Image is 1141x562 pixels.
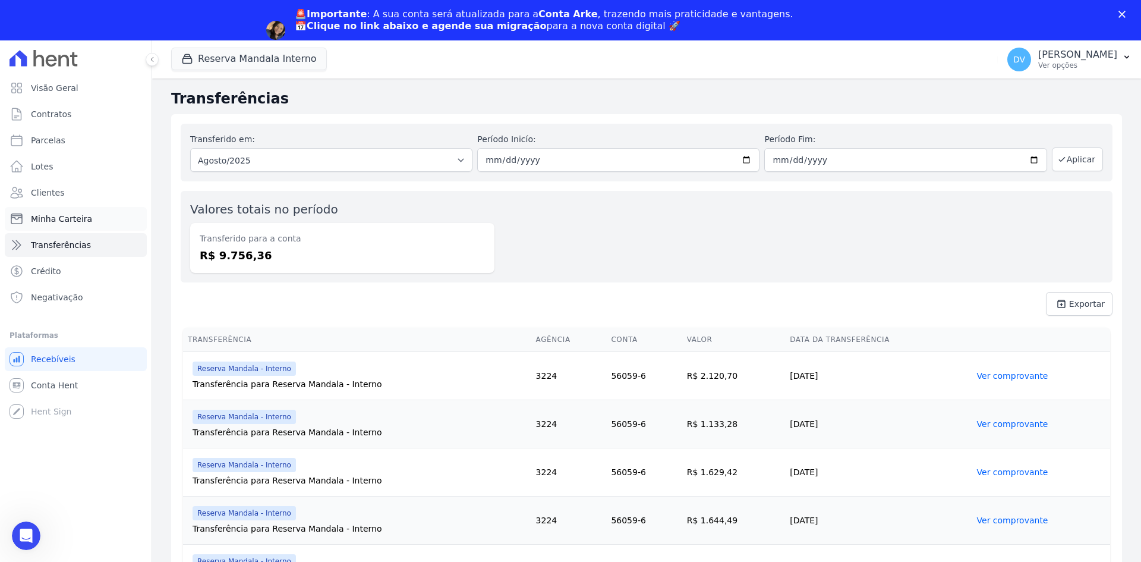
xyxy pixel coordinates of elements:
a: Crédito [5,259,147,283]
div: Fechar [1118,11,1130,18]
p: [PERSON_NAME] [1038,49,1117,61]
a: Parcelas [5,128,147,152]
div: Transferência para Reserva Mandala - Interno [193,475,527,486]
span: Lotes [31,161,53,172]
i: unarchive [1056,299,1067,309]
span: Visão Geral [31,82,78,94]
td: [DATE] [785,400,972,448]
td: 56059-6 [606,352,682,400]
span: Minha Carteira [31,213,92,225]
td: R$ 1.133,28 [682,400,785,448]
a: unarchive Exportar [1046,292,1112,316]
span: Reserva Mandala - Interno [193,458,296,472]
td: 3224 [531,352,607,400]
span: Recebíveis [31,353,75,365]
td: [DATE] [785,497,972,545]
a: Ver comprovante [977,419,1048,429]
dt: Transferido para a conta [200,233,485,245]
span: Negativação [31,291,83,303]
h2: Transferências [171,88,1122,109]
td: 56059-6 [606,448,682,497]
a: Ver comprovante [977,371,1048,381]
img: Profile image for Adriane [266,21,285,40]
th: Agência [531,328,607,352]
label: Período Fim: [764,133,1047,146]
label: Período Inicío: [477,133,759,146]
a: Agendar migração [295,39,393,52]
div: Transferência para Reserva Mandala - Interno [193,378,527,390]
td: 56059-6 [606,497,682,545]
th: Transferência [183,328,531,352]
a: Ver comprovante [977,467,1048,477]
a: Visão Geral [5,76,147,100]
button: Aplicar [1052,147,1103,171]
dd: R$ 9.756,36 [200,247,485,263]
a: Negativação [5,285,147,309]
span: DV [1013,55,1025,64]
span: Reserva Mandala - Interno [193,410,296,424]
a: Lotes [5,155,147,178]
a: Conta Hent [5,373,147,397]
div: Transferência para Reserva Mandala - Interno [193,426,527,438]
label: Transferido em: [190,134,255,144]
button: DV [PERSON_NAME] Ver opções [998,43,1141,76]
button: Reserva Mandala Interno [171,48,327,70]
span: Crédito [31,265,61,277]
td: 3224 [531,448,607,497]
td: [DATE] [785,352,972,400]
th: Conta [606,328,682,352]
span: Transferências [31,239,91,251]
p: Ver opções [1038,61,1117,70]
b: 🚨Importante [295,8,367,20]
span: Reserva Mandala - Interno [193,362,296,376]
iframe: Intercom live chat [12,522,40,550]
a: Recebíveis [5,347,147,371]
a: Transferências [5,233,147,257]
th: Valor [682,328,785,352]
b: Clique no link abaixo e agende sua migração [307,20,547,32]
span: Exportar [1069,300,1105,307]
label: Valores totais no período [190,202,338,216]
div: : A sua conta será atualizada para a , trazendo mais praticidade e vantagens. 📅 para a nova conta... [295,8,793,32]
a: Ver comprovante [977,516,1048,525]
div: Transferência para Reserva Mandala - Interno [193,523,527,535]
td: R$ 1.629,42 [682,448,785,497]
span: Conta Hent [31,379,78,391]
a: Clientes [5,181,147,205]
span: Clientes [31,187,64,199]
td: 3224 [531,400,607,448]
th: Data da Transferência [785,328,972,352]
td: 3224 [531,497,607,545]
span: Contratos [31,108,71,120]
td: R$ 2.120,70 [682,352,785,400]
div: Plataformas [10,328,142,343]
a: Minha Carteira [5,207,147,231]
td: 56059-6 [606,400,682,448]
span: Reserva Mandala - Interno [193,506,296,520]
td: [DATE] [785,448,972,497]
span: Parcelas [31,134,65,146]
a: Contratos [5,102,147,126]
td: R$ 1.644,49 [682,497,785,545]
b: Conta Arke [538,8,597,20]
